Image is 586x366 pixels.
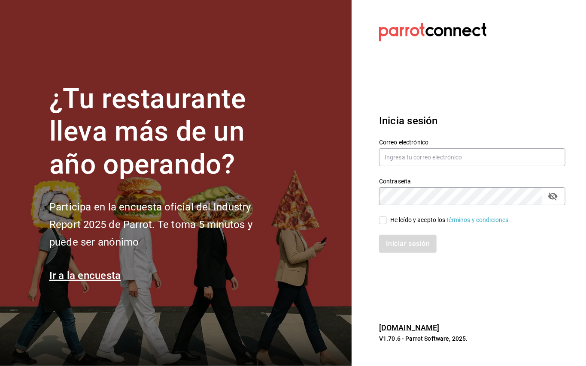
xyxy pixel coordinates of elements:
[49,83,281,181] h1: ¿Tu restaurante lleva más de un año operando?
[390,216,510,225] div: He leído y acepto los
[379,148,565,166] input: Ingresa tu correo electrónico
[546,189,560,204] button: passwordField
[379,113,565,129] h3: Inicia sesión
[379,323,440,332] a: [DOMAIN_NAME]
[446,216,510,223] a: Términos y condiciones.
[49,270,121,282] a: Ir a la encuesta
[379,334,565,343] p: V1.70.6 - Parrot Software, 2025.
[49,198,281,251] h2: Participa en la encuesta oficial del Industry Report 2025 de Parrot. Te toma 5 minutos y puede se...
[379,139,565,145] label: Correo electrónico
[379,178,565,184] label: Contraseña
